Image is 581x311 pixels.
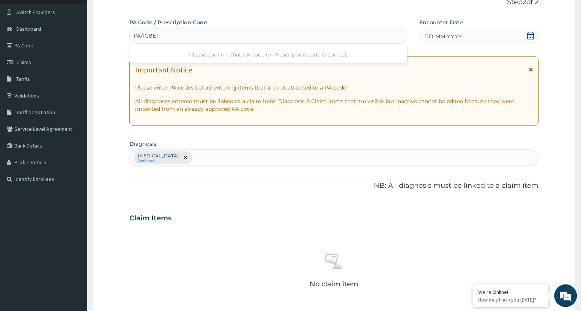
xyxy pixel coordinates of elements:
span: Claims [16,59,31,66]
p: All diagnoses entered must be linked to a claim item. Diagnosis & Claim Items that are visible bu... [135,97,533,113]
p: Please enter PA codes before entering items that are not attached to a PA code [135,84,533,91]
p: How may I help you today? [479,297,543,303]
label: Encounter Date [420,19,463,26]
textarea: Type your message and hit 'Enter' [4,207,145,234]
p: NB: All diagnosis must be linked to a claim item [129,181,539,191]
div: Please confirm that PA code or Prescription code is correct. [129,48,408,61]
div: We're Online! [479,289,543,295]
span: Switch Providers [16,9,55,16]
span: DD-MM-YYYY [425,33,462,40]
div: Minimize live chat window [124,4,143,22]
div: Chat with us now [39,42,128,52]
h3: Claim Items [129,214,172,223]
span: Tariff Negotiation [16,109,55,116]
span: Dashboard [16,25,41,32]
label: Diagnosis [129,140,156,148]
span: Tariffs [16,75,30,82]
span: We're online! [44,96,105,172]
p: No claim item [310,280,358,288]
h1: Important Notice [135,66,192,74]
img: d_794563401_company_1708531726252_794563401 [14,38,31,57]
label: PA Code / Prescription Code [129,19,207,26]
